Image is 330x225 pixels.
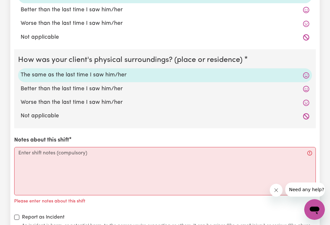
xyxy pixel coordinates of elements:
[21,19,309,28] label: Worse than the last time I saw him/her
[21,71,309,79] label: The same as the last time I saw him/her
[304,199,325,220] iframe: Button to launch messaging window
[270,184,283,197] iframe: Close message
[21,112,309,120] label: Not applicable
[18,54,245,66] legend: How was your client's physical surroundings? (place or residence)
[14,198,85,205] p: Please enter notes about this shift
[14,136,69,144] label: Notes about this shift
[21,98,309,107] label: Worse than the last time I saw him/her
[22,213,64,221] label: Report as Incident
[21,33,309,42] label: Not applicable
[21,85,309,93] label: Better than the last time I saw him/her
[21,6,309,14] label: Better than the last time I saw him/her
[285,182,325,197] iframe: Message from company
